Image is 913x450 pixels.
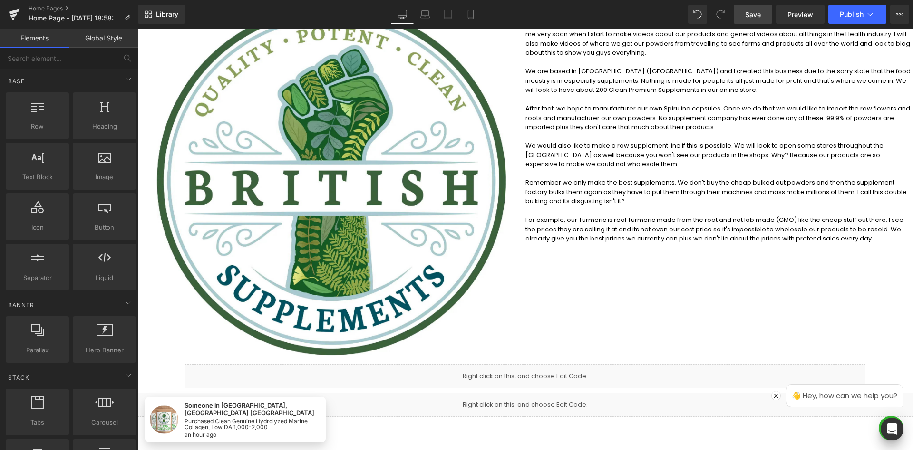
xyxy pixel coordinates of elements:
span: Row [9,121,66,131]
div: Open Intercom Messenger [881,418,903,440]
button: Redo [711,5,730,24]
span: Banner [7,300,35,310]
div: Purchased Clean Genuine Hydrolyzed Marine Collagen, Low DA 1,000-2,000 [47,390,184,401]
span: Icon [9,222,66,232]
p: 👋 Hey, how can we help you? [649,356,766,379]
span: Tabs [9,418,66,428]
div: an hour ago [47,403,79,409]
span: Parallax [9,345,66,355]
span: Image [76,172,133,182]
span: Home Page - [DATE] 18:58:39 [29,14,120,22]
a: Global Style [69,29,138,48]
button: Publish [828,5,886,24]
span: Base [7,77,26,86]
span: Liquid [76,273,133,283]
p: We would also like to make a raw supplement line if this is possible. We will look to open some s... [388,112,776,140]
span: Stack [7,373,30,382]
span: Save [745,10,761,20]
p: Remember we only make the best supplements. We don't buy the cheap bulked out powders and then th... [388,150,776,178]
span: Text Block [9,172,66,182]
span: Preview [787,10,813,20]
p: We are based in [GEOGRAPHIC_DATA] ([GEOGRAPHIC_DATA]) and I created this business due to the sorr... [388,38,776,66]
button: More [890,5,909,24]
a: Desktop [391,5,414,24]
a: Preview [776,5,825,24]
button: Undo [688,5,707,24]
span: Hero Banner [76,345,133,355]
span: Publish [840,10,864,18]
a: Laptop [414,5,437,24]
a: Tablet [437,5,459,24]
a: Home Pages [29,5,138,12]
img: Clean Genuine Hydrolyzed Marine Collagen, Low DA 1,000-2,000 [12,377,41,405]
div: Someone in [GEOGRAPHIC_DATA], [GEOGRAPHIC_DATA] [GEOGRAPHIC_DATA] [47,373,184,388]
span: Separator [9,273,66,283]
span: Button [76,222,133,232]
p: For example, our Turmeric is real Turmeric made from the root and not lab made (GMO) like the che... [388,187,776,215]
span: Carousel [76,418,133,428]
a: New Library [138,5,185,24]
span: Library [156,10,178,19]
p: After that, we hope to manufacturer our own Spirulina capsules. Once we do that we would like to ... [388,75,776,103]
a: Mobile [459,5,482,24]
span: Heading [76,121,133,131]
